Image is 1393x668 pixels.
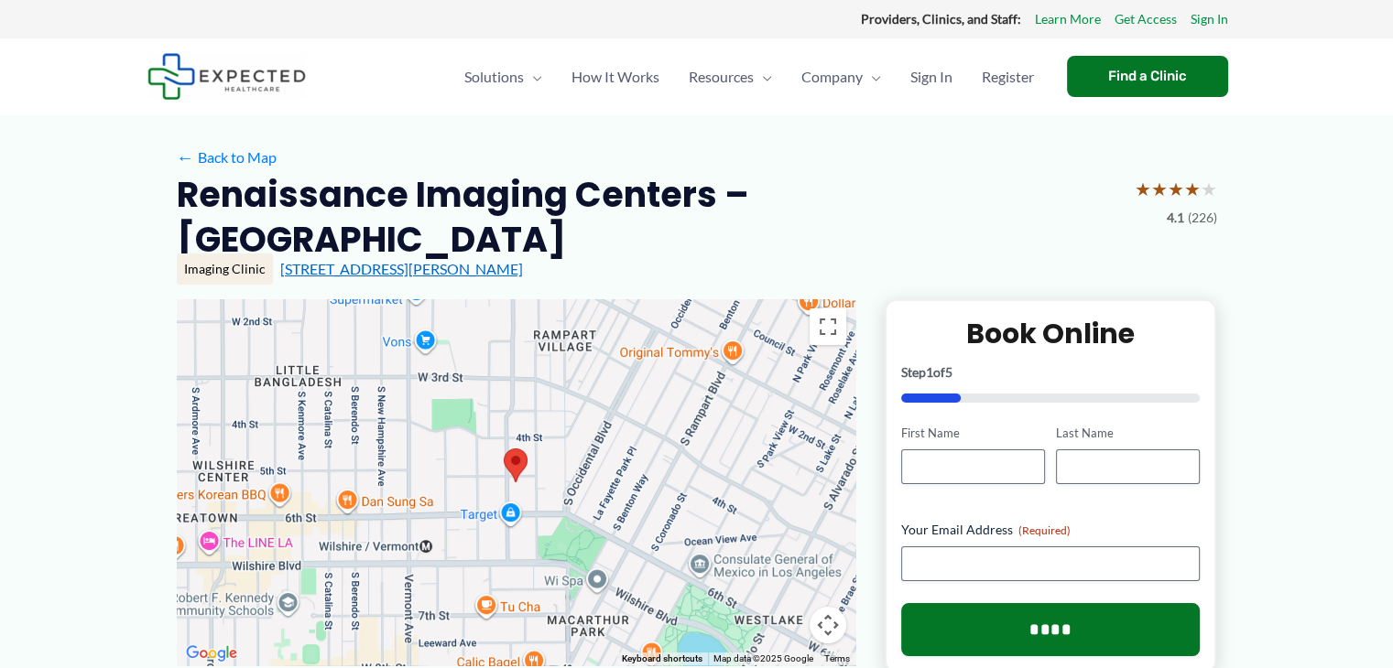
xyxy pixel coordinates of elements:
[945,364,952,380] span: 5
[896,45,967,109] a: Sign In
[910,45,952,109] span: Sign In
[1188,206,1217,230] span: (226)
[901,366,1201,379] p: Step of
[622,652,702,665] button: Keyboard shortcuts
[557,45,674,109] a: How It Works
[689,45,754,109] span: Resources
[1115,7,1177,31] a: Get Access
[1067,56,1228,97] a: Find a Clinic
[1168,172,1184,206] span: ★
[713,653,813,663] span: Map data ©2025 Google
[1135,172,1151,206] span: ★
[926,364,933,380] span: 1
[1191,7,1228,31] a: Sign In
[177,253,273,285] div: Imaging Clinic
[181,641,242,665] a: Open this area in Google Maps (opens a new window)
[464,45,524,109] span: Solutions
[787,45,896,109] a: CompanyMenu Toggle
[1018,523,1071,537] span: (Required)
[901,316,1201,351] h2: Book Online
[1035,7,1101,31] a: Learn More
[754,45,772,109] span: Menu Toggle
[571,45,659,109] span: How It Works
[982,45,1034,109] span: Register
[450,45,557,109] a: SolutionsMenu Toggle
[1201,172,1217,206] span: ★
[177,172,1120,263] h2: Renaissance Imaging Centers – [GEOGRAPHIC_DATA]
[863,45,881,109] span: Menu Toggle
[177,144,277,171] a: ←Back to Map
[1167,206,1184,230] span: 4.1
[1056,425,1200,442] label: Last Name
[147,53,306,100] img: Expected Healthcare Logo - side, dark font, small
[901,425,1045,442] label: First Name
[824,653,850,663] a: Terms (opens in new tab)
[801,45,863,109] span: Company
[524,45,542,109] span: Menu Toggle
[810,607,846,643] button: Map camera controls
[280,260,523,277] a: [STREET_ADDRESS][PERSON_NAME]
[177,148,194,166] span: ←
[1184,172,1201,206] span: ★
[674,45,787,109] a: ResourcesMenu Toggle
[967,45,1049,109] a: Register
[1151,172,1168,206] span: ★
[450,45,1049,109] nav: Primary Site Navigation
[901,521,1201,539] label: Your Email Address
[861,11,1021,27] strong: Providers, Clinics, and Staff:
[810,308,846,345] button: Toggle fullscreen view
[181,641,242,665] img: Google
